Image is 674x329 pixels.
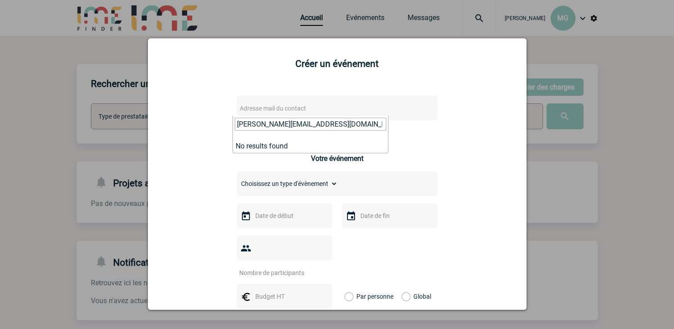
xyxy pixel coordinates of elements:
input: Nombre de participants [237,267,321,279]
input: Budget HT [253,291,315,302]
h3: Votre événement [311,154,364,163]
label: Par personne [344,284,354,309]
span: Adresse mail du contact [240,105,306,112]
label: Global [401,284,407,309]
h2: Créer un événement [159,58,515,69]
input: Date de fin [358,210,420,222]
li: No results found [233,139,388,153]
input: Date de début [253,210,315,222]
